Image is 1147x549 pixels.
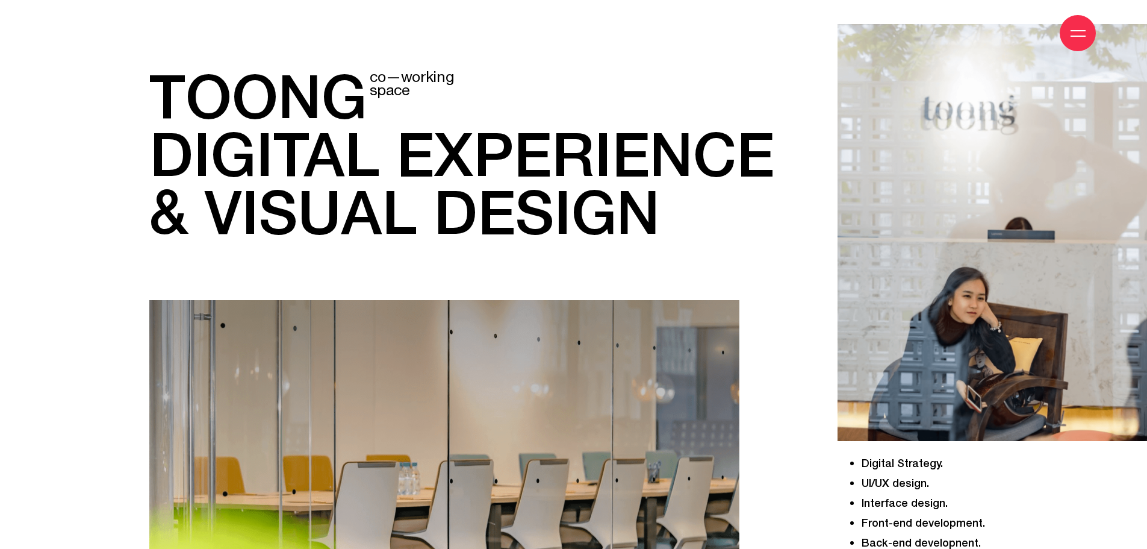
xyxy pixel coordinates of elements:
li: Digital Strategy. [862,453,1147,473]
li: UI/UX design. [862,473,1147,493]
h1: digital experience & visual design [149,66,779,240]
p: toong [149,66,779,124]
span: co—working space [370,70,455,96]
li: Front-end development. [862,513,1147,533]
li: Interface design. [862,493,1147,513]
